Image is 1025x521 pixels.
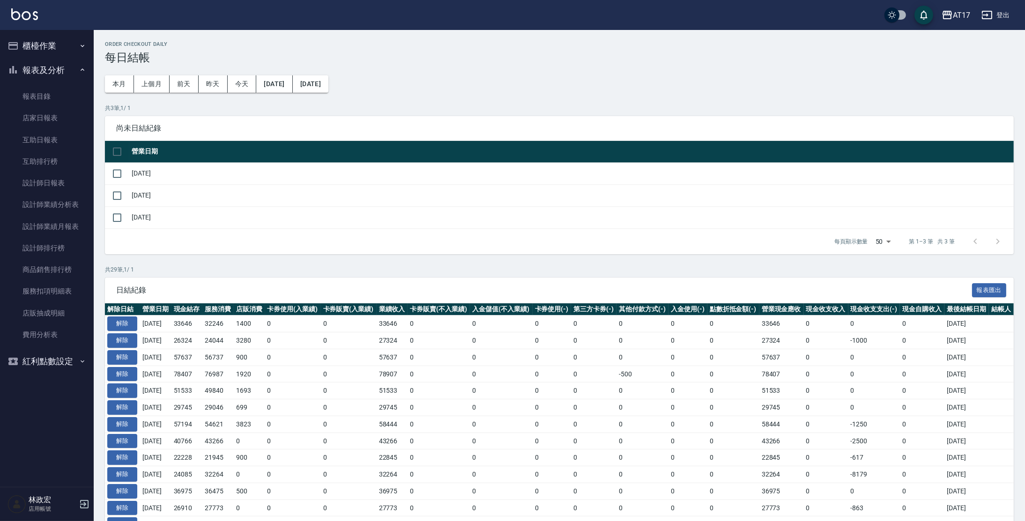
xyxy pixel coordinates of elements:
[171,449,203,466] td: 22228
[377,332,408,349] td: 27324
[533,399,572,416] td: 0
[972,283,1007,298] button: 報表匯出
[900,466,944,483] td: 0
[759,366,804,382] td: 78407
[707,349,759,366] td: 0
[234,316,265,332] td: 1400
[321,449,377,466] td: 0
[377,349,408,366] td: 57637
[107,467,137,482] button: 解除
[900,332,944,349] td: 0
[848,316,900,332] td: 0
[533,332,572,349] td: 0
[234,449,265,466] td: 900
[116,286,972,295] span: 日結紀錄
[408,316,470,332] td: 0
[571,349,616,366] td: 0
[107,383,137,398] button: 解除
[668,332,707,349] td: 0
[171,332,203,349] td: 26324
[4,34,90,58] button: 櫃檯作業
[707,449,759,466] td: 0
[668,483,707,499] td: 0
[265,366,321,382] td: 0
[408,303,470,316] th: 卡券販賣(不入業績)
[616,399,668,416] td: 0
[321,349,377,366] td: 0
[707,382,759,399] td: 0
[848,303,900,316] th: 現金收支支出(-)
[616,366,668,382] td: -500
[105,104,1014,112] p: 共 3 筆, 1 / 1
[944,349,989,366] td: [DATE]
[4,172,90,194] a: 設計師日報表
[900,416,944,433] td: 0
[170,75,199,93] button: 前天
[944,366,989,382] td: [DATE]
[759,382,804,399] td: 51533
[105,265,1014,274] p: 共 29 筆, 1 / 1
[533,433,572,449] td: 0
[7,495,26,514] img: Person
[470,382,532,399] td: 0
[265,303,321,316] th: 卡券使用(入業績)
[668,303,707,316] th: 入金使用(-)
[377,399,408,416] td: 29745
[256,75,292,93] button: [DATE]
[321,366,377,382] td: 0
[234,349,265,366] td: 900
[616,349,668,366] td: 0
[202,366,234,382] td: 76987
[944,332,989,349] td: [DATE]
[470,316,532,332] td: 0
[848,332,900,349] td: -1000
[265,449,321,466] td: 0
[533,366,572,382] td: 0
[533,466,572,483] td: 0
[265,349,321,366] td: 0
[321,483,377,499] td: 0
[234,433,265,449] td: 0
[848,433,900,449] td: -2500
[321,416,377,433] td: 0
[171,366,203,382] td: 78407
[533,303,572,316] th: 卡券使用(-)
[171,382,203,399] td: 51533
[900,382,944,399] td: 0
[533,349,572,366] td: 0
[616,332,668,349] td: 0
[707,433,759,449] td: 0
[408,366,470,382] td: 0
[4,86,90,107] a: 報表目錄
[408,349,470,366] td: 0
[4,259,90,280] a: 商品銷售排行榜
[202,433,234,449] td: 43266
[265,382,321,399] td: 0
[171,399,203,416] td: 29745
[265,316,321,332] td: 0
[470,349,532,366] td: 0
[759,399,804,416] td: 29745
[533,499,572,516] td: 0
[944,466,989,483] td: [DATE]
[533,316,572,332] td: 0
[571,483,616,499] td: 0
[944,483,989,499] td: [DATE]
[408,332,470,349] td: 0
[234,499,265,516] td: 0
[107,484,137,499] button: 解除
[408,399,470,416] td: 0
[377,483,408,499] td: 36975
[202,303,234,316] th: 服務消費
[140,349,171,366] td: [DATE]
[4,129,90,151] a: 互助日報表
[202,483,234,499] td: 36475
[105,41,1014,47] h2: Order checkout daily
[848,349,900,366] td: 0
[129,206,1014,228] td: [DATE]
[668,316,707,332] td: 0
[321,382,377,399] td: 0
[202,416,234,433] td: 54621
[571,303,616,316] th: 第三方卡券(-)
[571,416,616,433] td: 0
